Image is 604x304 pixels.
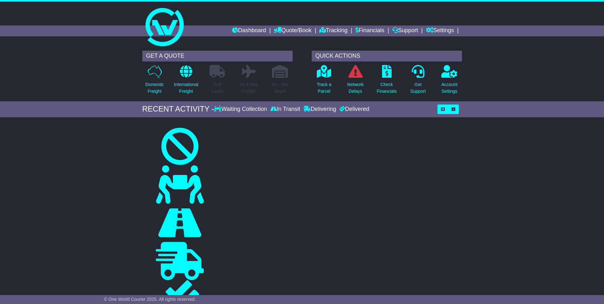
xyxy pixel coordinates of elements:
a: Settings [426,25,454,36]
p: Domestic Freight [145,81,164,95]
a: NetworkDelays [347,65,364,98]
a: CheckFinancials [376,65,397,98]
p: International Freight [174,81,198,95]
div: RECENT ACTIVITY - [142,105,214,114]
div: Waiting Collection [214,106,268,113]
a: DomesticFreight [145,65,164,98]
a: Tracking [319,25,347,36]
a: Support [392,25,418,36]
a: Dashboard [232,25,266,36]
div: Delivering [302,106,338,113]
div: In Transit [269,106,302,113]
p: Account Settings [441,81,458,95]
a: Track aParcel [316,65,332,98]
p: Air / Sea Depot [272,81,289,95]
span: © One World Courier 2025. All rights reserved. [104,297,196,302]
div: GET A QUOTE [142,51,293,62]
a: Financials [355,25,384,36]
p: Check Financials [377,81,397,95]
p: Air & Sea Freight [239,81,258,95]
p: Full Loads [210,81,225,95]
a: InternationalFreight [174,65,199,98]
a: GetSupport [410,65,426,98]
div: Delivered [338,106,369,113]
a: AccountSettings [441,65,458,98]
p: Track a Parcel [317,81,331,95]
a: Quote/Book [274,25,311,36]
p: Network Delays [347,81,363,95]
p: Get Support [410,81,426,95]
div: QUICK ACTIONS [312,51,462,62]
